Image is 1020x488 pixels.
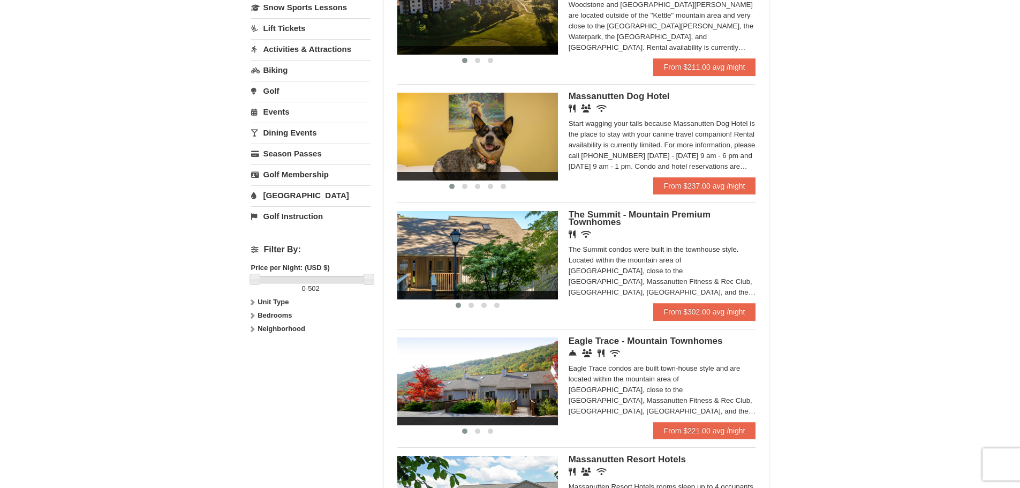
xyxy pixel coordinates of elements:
[258,298,289,306] strong: Unit Type
[251,164,371,184] a: Golf Membership
[596,468,607,476] i: Wireless Internet (free)
[251,102,371,122] a: Events
[569,349,577,357] i: Concierge Desk
[581,104,591,112] i: Banquet Facilities
[581,468,591,476] i: Banquet Facilities
[653,303,756,320] a: From $302.00 avg /night
[610,349,620,357] i: Wireless Internet (free)
[251,81,371,101] a: Golf
[569,209,711,227] span: The Summit - Mountain Premium Townhomes
[569,91,670,101] span: Massanutten Dog Hotel
[569,244,756,298] div: The Summit condos were built in the townhouse style. Located within the mountain area of [GEOGRAP...
[308,284,320,292] span: 502
[569,230,576,238] i: Restaurant
[251,123,371,142] a: Dining Events
[569,363,756,417] div: Eagle Trace condos are built town-house style and are located within the mountain area of [GEOGRA...
[581,230,591,238] i: Wireless Internet (free)
[251,206,371,226] a: Golf Instruction
[258,311,292,319] strong: Bedrooms
[251,245,371,254] h4: Filter By:
[251,283,371,294] label: -
[598,349,605,357] i: Restaurant
[251,18,371,38] a: Lift Tickets
[251,60,371,80] a: Biking
[569,336,723,346] span: Eagle Trace - Mountain Townhomes
[569,104,576,112] i: Restaurant
[302,284,306,292] span: 0
[569,454,686,464] span: Massanutten Resort Hotels
[569,468,576,476] i: Restaurant
[569,118,756,172] div: Start wagging your tails because Massanutten Dog Hotel is the place to stay with your canine trav...
[258,325,305,333] strong: Neighborhood
[251,39,371,59] a: Activities & Attractions
[596,104,607,112] i: Wireless Internet (free)
[251,264,330,272] strong: Price per Night: (USD $)
[251,185,371,205] a: [GEOGRAPHIC_DATA]
[653,58,756,76] a: From $211.00 avg /night
[582,349,592,357] i: Conference Facilities
[653,422,756,439] a: From $221.00 avg /night
[653,177,756,194] a: From $237.00 avg /night
[251,144,371,163] a: Season Passes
